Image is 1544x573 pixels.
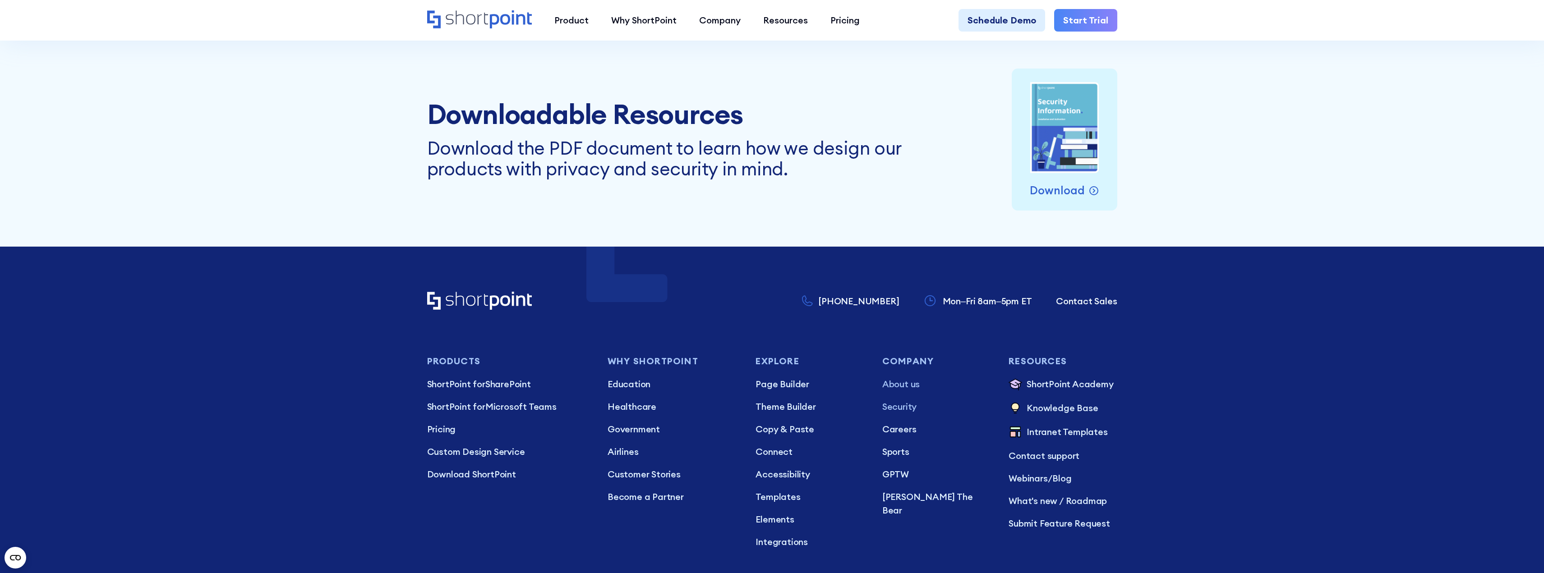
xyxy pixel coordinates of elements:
[818,294,899,308] p: [PHONE_NUMBER]
[427,10,532,30] a: Home
[1009,425,1117,440] a: Intranet Templates
[756,400,864,413] a: Theme Builder
[1009,472,1117,485] p: /
[1054,9,1117,32] a: Start Trial
[608,445,737,458] a: Airlines
[882,468,991,481] a: GPTW
[5,547,26,568] button: Open CMP widget
[1009,356,1117,366] h3: Resources
[1030,182,1099,199] a: Download
[427,400,590,413] a: ShortPoint forMicrosoft Teams
[608,468,737,481] a: Customer Stories
[608,422,737,436] a: Government
[427,422,590,436] a: Pricing
[1009,494,1117,508] a: What's new / Roadmap
[608,356,737,366] h3: Why Shortpoint
[699,14,741,27] div: Company
[882,490,991,517] a: [PERSON_NAME] The Bear
[1052,472,1071,484] a: Blog
[882,356,991,366] h3: Company
[427,377,590,391] a: ShortPoint forSharePoint
[819,9,871,32] a: Pricing
[1009,401,1117,416] a: Knowledge Base
[427,377,590,391] p: SharePoint
[763,14,808,27] div: Resources
[882,445,991,458] a: Sports
[882,377,991,391] a: About us
[427,356,590,366] h3: Products
[756,422,864,436] a: Copy & Paste
[427,468,590,481] a: Download ShortPoint
[427,292,532,311] a: Home
[543,9,600,32] a: Product
[427,99,967,129] div: Downloadable Resources
[1056,294,1117,308] a: Contact Sales
[427,401,485,412] span: ShortPoint for
[1499,530,1544,573] div: Chat-Widget
[1009,449,1117,463] a: Contact support
[1009,377,1117,392] a: ShortPoint Academy
[1499,530,1544,573] iframe: Chat Widget
[1030,182,1085,199] p: Download
[554,14,589,27] div: Product
[882,422,991,436] a: Careers
[600,9,688,32] a: Why ShortPoint
[427,138,967,180] div: Download the PDF document to learn how we design our products with privacy and security in mind.
[1027,425,1107,440] p: Intranet Templates
[959,9,1045,32] a: Schedule Demo
[427,400,590,413] p: Microsoft Teams
[756,445,864,458] a: Connect
[882,400,991,413] a: Security
[427,378,485,390] span: ShortPoint for
[756,356,864,366] h3: Explore
[756,535,864,549] a: Integrations
[1009,517,1117,530] a: Submit Feature Request
[427,445,590,458] a: Custom Design Service
[611,14,677,27] div: Why ShortPoint
[752,9,819,32] a: Resources
[608,490,737,504] a: Become a Partner
[608,400,737,413] a: Healthcare
[608,377,737,391] a: Education
[1027,377,1113,392] p: ShortPoint Academy
[756,490,864,504] a: Templates
[1027,401,1098,416] p: Knowledge Base
[756,377,864,391] a: Page Builder
[1009,472,1047,484] a: Webinars
[802,294,899,308] a: [PHONE_NUMBER]
[830,14,860,27] div: Pricing
[756,468,864,481] a: Accessibility
[688,9,752,32] a: Company
[943,294,1032,308] p: Mon–Fri 8am–5pm ET
[756,513,864,526] a: Elements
